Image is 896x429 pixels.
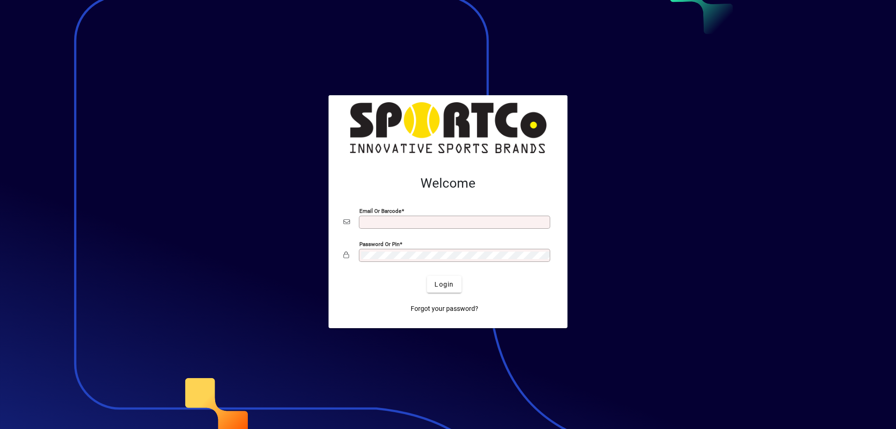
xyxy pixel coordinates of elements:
[434,280,454,289] span: Login
[407,300,482,317] a: Forgot your password?
[411,304,478,314] span: Forgot your password?
[359,241,399,247] mat-label: Password or Pin
[343,176,553,191] h2: Welcome
[359,208,401,214] mat-label: Email or Barcode
[427,276,461,293] button: Login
